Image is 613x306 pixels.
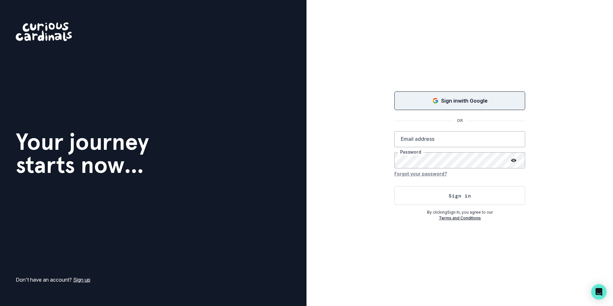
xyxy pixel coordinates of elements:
a: Sign up [73,276,90,283]
p: Don't have an account? [16,276,90,284]
p: Sign in with Google [441,97,488,105]
button: Sign in with Google (GSuite) [394,91,525,110]
div: Open Intercom Messenger [591,284,607,300]
p: By clicking Sign In , you agree to our [394,209,525,215]
button: Sign in [394,186,525,205]
a: Terms and Conditions [439,216,481,220]
button: Forgot your password? [394,168,447,179]
p: OR [453,118,466,123]
img: Curious Cardinals Logo [16,22,72,41]
h1: Your journey starts now... [16,130,149,176]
